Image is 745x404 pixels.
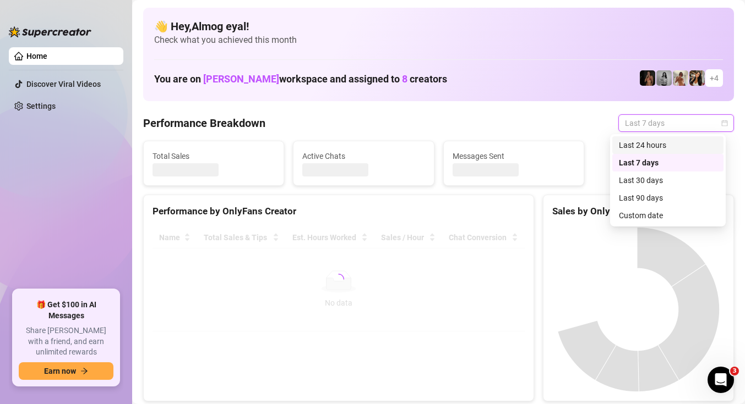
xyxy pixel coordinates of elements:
span: Last 7 days [625,115,727,131]
div: Last 90 days [619,192,717,204]
div: Last 24 hours [619,139,717,151]
div: Custom date [619,209,717,222]
span: + 4 [710,72,719,84]
img: Green [673,70,688,86]
img: A [656,70,672,86]
div: Performance by OnlyFans Creator [153,204,525,219]
div: Last 24 hours [612,136,724,154]
div: Custom date [612,207,724,224]
div: Last 30 days [619,174,717,186]
button: Earn nowarrow-right [19,362,113,380]
div: Last 7 days [612,154,724,171]
span: Total Sales [153,150,275,162]
span: Share [PERSON_NAME] with a friend, and earn unlimited rewards [19,325,113,358]
span: Earn now [44,367,76,375]
h1: You are on workspace and assigned to creators [154,73,447,85]
span: Check what you achieved this month [154,34,723,46]
a: Discover Viral Videos [26,80,101,88]
span: [PERSON_NAME] [203,73,279,85]
div: Last 30 days [612,171,724,189]
div: Last 7 days [619,157,717,169]
span: 3 [730,367,739,375]
img: D [640,70,655,86]
span: calendar [721,120,728,126]
img: AD [689,70,705,86]
iframe: Intercom live chat [708,367,734,393]
span: loading [333,274,344,285]
div: Sales by OnlyFans Creator [552,204,725,219]
a: Home [26,52,47,60]
span: 🎁 Get $100 in AI Messages [19,300,113,321]
span: Messages Sent [453,150,575,162]
img: logo-BBDzfeDw.svg [9,26,91,37]
h4: Performance Breakdown [143,115,265,131]
span: Active Chats [302,150,425,162]
span: arrow-right [80,367,88,375]
a: Settings [26,102,56,110]
div: Last 90 days [612,189,724,207]
span: 8 [402,73,407,85]
h4: 👋 Hey, Almog eyal ! [154,19,723,34]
